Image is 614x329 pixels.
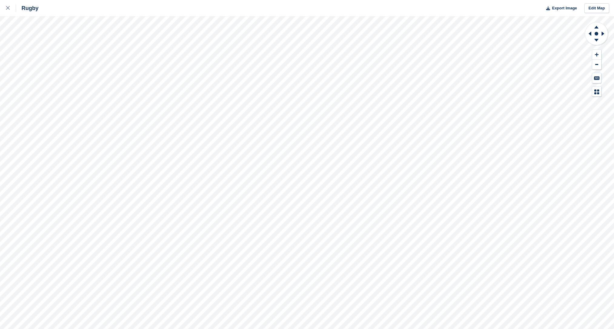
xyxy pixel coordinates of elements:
[584,3,609,13] a: Edit Map
[552,5,577,11] span: Export Image
[592,60,601,70] button: Zoom Out
[592,50,601,60] button: Zoom In
[592,87,601,97] button: Map Legend
[543,3,577,13] button: Export Image
[592,73,601,83] button: Keyboard Shortcuts
[16,5,38,12] div: Rugby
